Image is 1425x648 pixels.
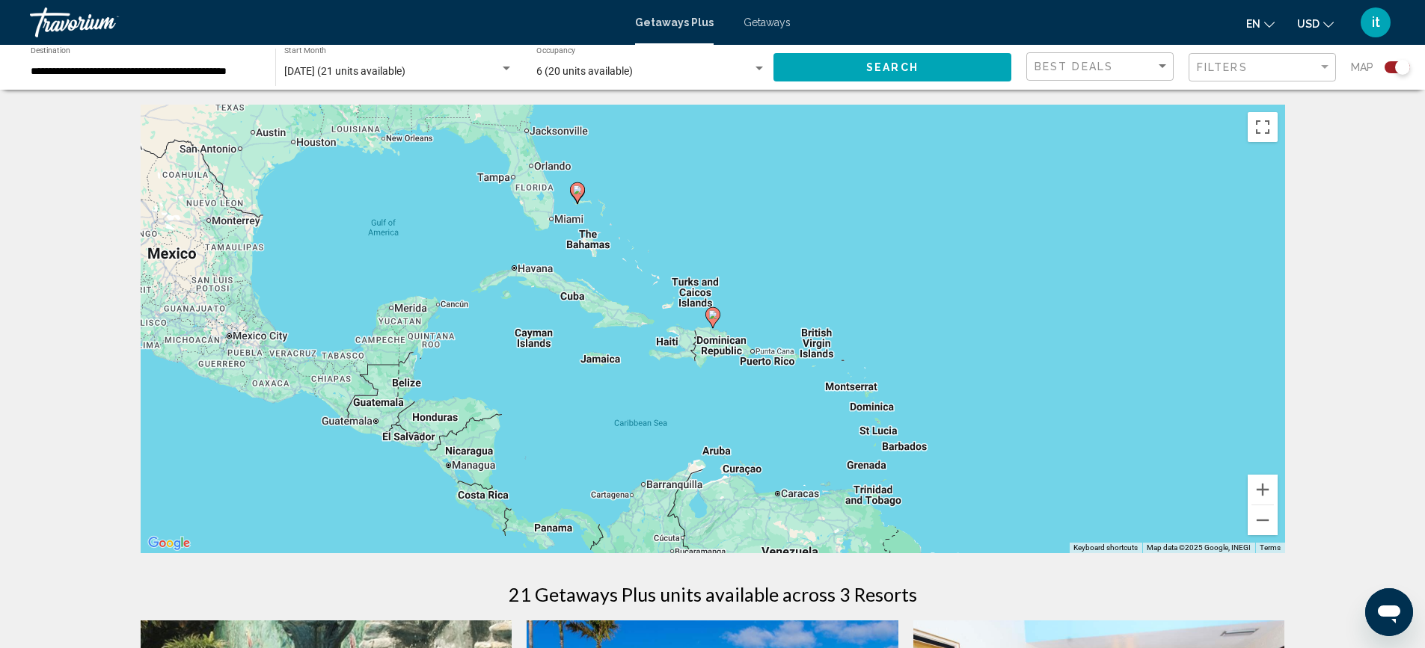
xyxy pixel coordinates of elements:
iframe: Button to launch messaging window [1365,588,1413,636]
span: it [1372,15,1380,30]
span: [DATE] (21 units available) [284,65,405,77]
button: Zoom out [1248,505,1278,535]
span: USD [1297,18,1320,30]
span: Map [1351,57,1373,78]
a: Travorium [30,7,620,37]
button: Search [773,53,1011,81]
h1: 21 Getaways Plus units available across 3 Resorts [509,583,917,605]
mat-select: Sort by [1035,61,1169,73]
span: 6 (20 units available) [536,65,633,77]
span: Best Deals [1035,61,1113,72]
img: Google [144,534,194,553]
button: Change language [1246,13,1275,34]
a: Getaways [744,16,791,28]
span: Map data ©2025 Google, INEGI [1147,543,1251,552]
span: Filters [1197,61,1248,73]
button: Keyboard shortcuts [1073,543,1138,553]
span: en [1246,18,1260,30]
button: Zoom in [1248,475,1278,504]
button: Toggle fullscreen view [1248,112,1278,142]
a: Getaways Plus [635,16,714,28]
a: Open this area in Google Maps (opens a new window) [144,534,194,553]
button: Change currency [1297,13,1334,34]
a: Terms (opens in new tab) [1260,543,1281,552]
span: Search [866,62,919,74]
button: Filter [1189,52,1336,83]
button: User Menu [1356,7,1395,38]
